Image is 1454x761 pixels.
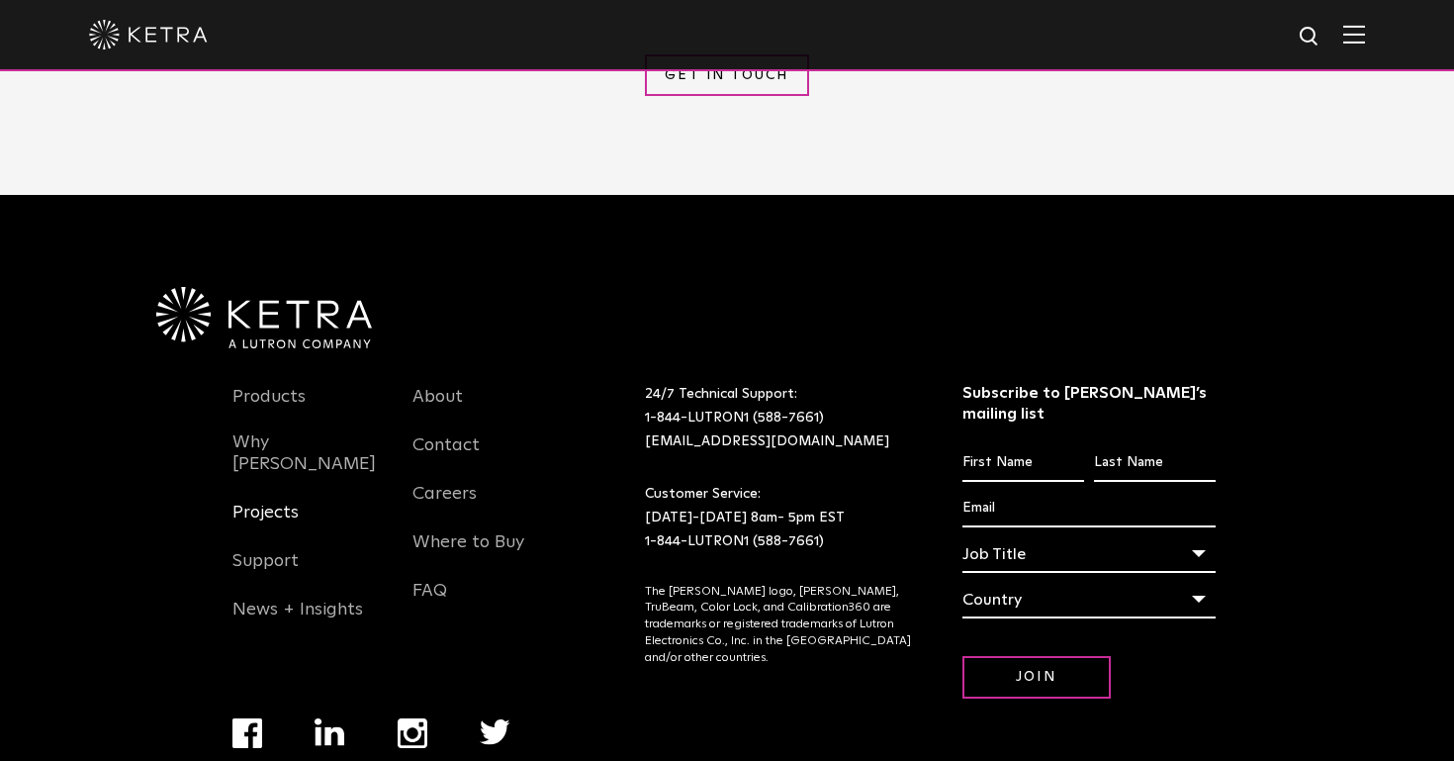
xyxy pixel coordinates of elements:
a: 1-844-LUTRON1 (588-7661) [645,534,824,548]
a: Support [232,550,299,596]
h3: Subscribe to [PERSON_NAME]’s mailing list [962,383,1217,425]
a: FAQ [412,580,447,625]
a: Why [PERSON_NAME] [232,431,383,499]
img: linkedin [315,718,345,746]
input: Get in Touch [645,54,808,97]
a: News + Insights [232,599,363,644]
input: Last Name [1094,444,1216,482]
a: About [412,386,463,431]
img: facebook [232,718,262,748]
div: Country [962,581,1217,618]
input: Email [962,490,1217,527]
img: twitter [480,719,510,745]
img: search icon [1298,25,1322,49]
img: ketra-logo-2019-white [89,20,208,49]
a: Products [232,386,306,431]
div: Navigation Menu [412,383,563,625]
a: Where to Buy [412,531,524,577]
p: 24/7 Technical Support: [645,383,913,453]
p: Customer Service: [DATE]-[DATE] 8am- 5pm EST [645,483,913,553]
a: 1-844-LUTRON1 (588-7661) [645,411,824,425]
div: Navigation Menu [232,383,383,644]
div: Job Title [962,535,1217,573]
input: Join [962,656,1111,699]
a: Projects [232,502,299,547]
a: Careers [412,483,477,528]
img: instagram [398,718,427,748]
img: Hamburger%20Nav.svg [1343,25,1365,44]
img: Ketra-aLutronCo_White_RGB [156,287,372,348]
a: [EMAIL_ADDRESS][DOMAIN_NAME] [645,434,889,448]
input: First Name [962,444,1084,482]
a: Contact [412,434,480,480]
p: The [PERSON_NAME] logo, [PERSON_NAME], TruBeam, Color Lock, and Calibration360 are trademarks or ... [645,584,913,667]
